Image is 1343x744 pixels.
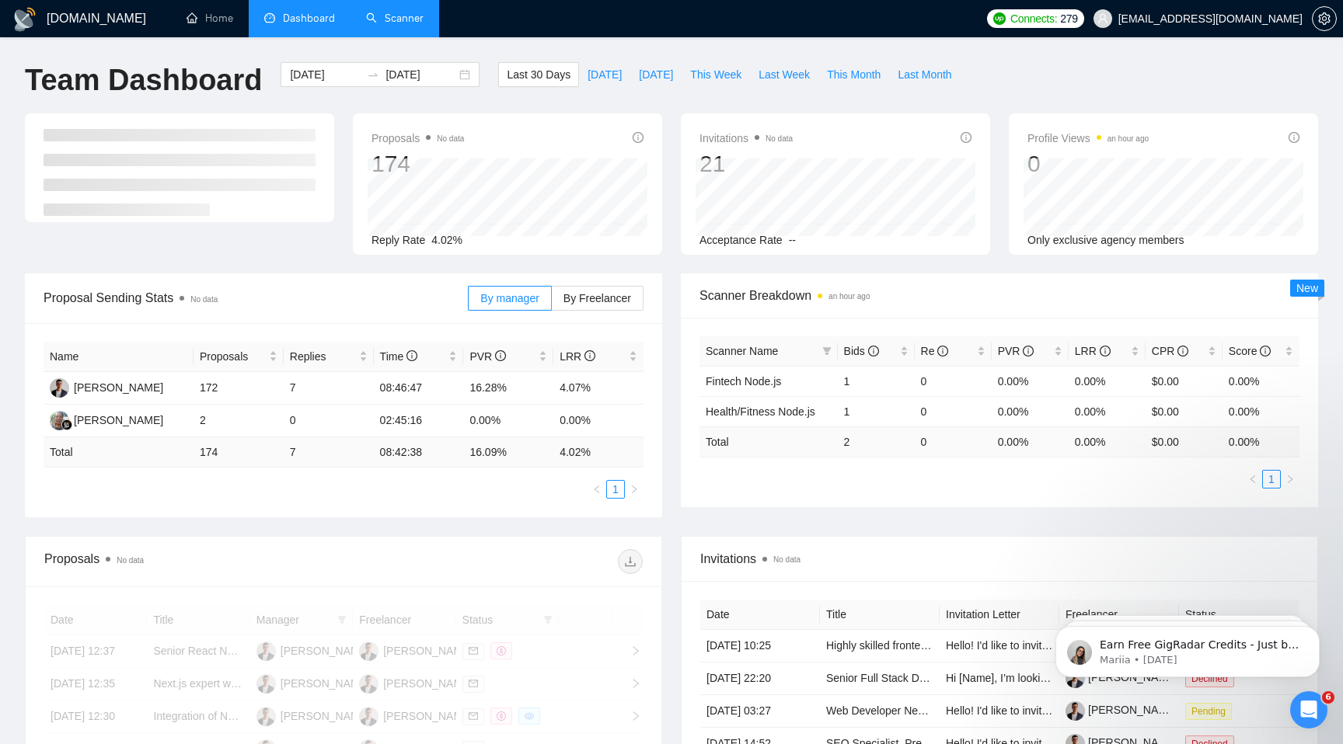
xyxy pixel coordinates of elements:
[1312,12,1337,25] a: setting
[1185,703,1232,720] span: Pending
[700,600,820,630] th: Date
[588,480,606,499] button: left
[25,62,262,99] h1: Team Dashboard
[992,426,1069,457] td: 0.00 %
[1285,475,1295,484] span: right
[366,12,424,25] a: searchScanner
[1010,10,1057,27] span: Connects:
[194,437,284,468] td: 174
[700,630,820,662] td: [DATE] 10:25
[826,639,1026,652] a: Highly skilled frontend and app developer
[819,339,835,363] span: filter
[766,134,793,143] span: No data
[818,62,889,87] button: This Month
[625,480,644,499] button: right
[284,437,374,468] td: 7
[607,481,624,498] a: 1
[699,129,793,148] span: Invitations
[374,437,464,468] td: 08:42:38
[1223,426,1299,457] td: 0.00 %
[838,366,915,396] td: 1
[50,411,69,430] img: MD
[117,556,144,565] span: No data
[820,600,940,630] th: Title
[820,630,940,662] td: Highly skilled frontend and app developer
[374,372,464,405] td: 08:46:47
[284,405,374,437] td: 0
[633,132,644,143] span: info-circle
[1244,470,1262,488] li: Previous Page
[385,66,456,83] input: End date
[1146,366,1223,396] td: $0.00
[50,381,163,393] a: OS[PERSON_NAME]
[625,480,644,499] li: Next Page
[507,66,570,83] span: Last 30 Days
[822,346,832,356] span: filter
[406,350,417,361] span: info-circle
[1066,701,1085,721] img: c1sLie6CP5IKJCnbWHCK4Rf171DBwJ92PNC5Y9MDWaiG_WHTB3_P8a4IvP59ig95Wx
[1066,704,1177,716] a: [PERSON_NAME]
[367,68,379,81] span: to
[372,129,464,148] span: Proposals
[50,378,69,398] img: OS
[12,7,37,32] img: logo
[372,234,425,246] span: Reply Rate
[828,292,870,301] time: an hour ago
[44,342,194,372] th: Name
[940,600,1059,630] th: Invitation Letter
[1296,282,1318,294] span: New
[915,426,992,457] td: 0
[1223,396,1299,426] td: 0.00%
[553,405,644,437] td: 0.00%
[380,350,417,363] span: Time
[844,345,879,357] span: Bids
[1152,345,1188,357] span: CPR
[706,345,778,357] span: Scanner Name
[1262,470,1281,488] li: 1
[706,405,815,418] a: Health/Fitness Node.js
[1244,470,1262,488] button: left
[1097,13,1108,24] span: user
[838,396,915,426] td: 1
[194,405,284,437] td: 2
[592,485,602,494] span: left
[789,234,796,246] span: --
[469,350,506,363] span: PVR
[1281,470,1299,488] li: Next Page
[992,396,1069,426] td: 0.00%
[993,12,1006,25] img: upwork-logo.png
[868,346,879,356] span: info-circle
[283,12,335,25] span: Dashboard
[374,405,464,437] td: 02:45:16
[1177,346,1188,356] span: info-circle
[495,350,506,361] span: info-circle
[750,62,818,87] button: Last Week
[284,372,374,405] td: 7
[194,342,284,372] th: Proposals
[290,348,356,365] span: Replies
[1075,345,1111,357] span: LRR
[463,405,553,437] td: 0.00%
[1290,691,1327,728] iframe: Intercom live chat
[682,62,750,87] button: This Week
[588,66,622,83] span: [DATE]
[1260,346,1271,356] span: info-circle
[992,366,1069,396] td: 0.00%
[1146,426,1223,457] td: $ 0.00
[1032,593,1343,702] iframe: Intercom notifications message
[827,66,881,83] span: This Month
[700,695,820,728] td: [DATE] 03:27
[820,695,940,728] td: Web Developer Needed for Crypto Debit Card Company Website
[1027,129,1149,148] span: Profile Views
[284,342,374,372] th: Replies
[826,704,1139,717] a: Web Developer Needed for Crypto Debit Card Company Website
[759,66,810,83] span: Last Week
[463,437,553,468] td: 16.09 %
[498,62,579,87] button: Last 30 Days
[1322,691,1334,704] span: 6
[480,292,539,304] span: By manager
[1289,132,1299,143] span: info-circle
